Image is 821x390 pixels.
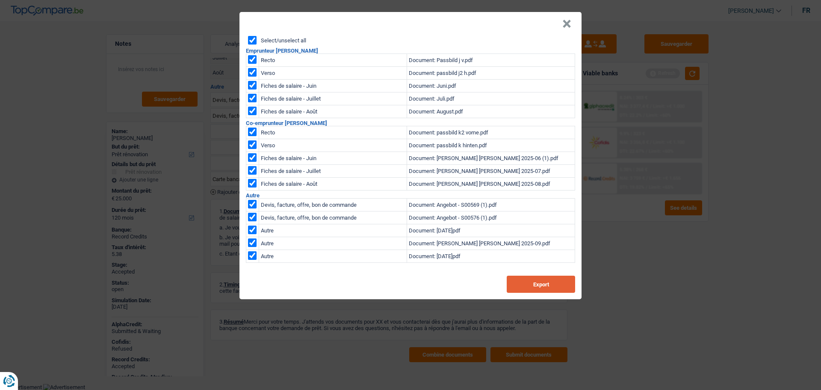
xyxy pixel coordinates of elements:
[259,80,407,92] td: Fiches de salaire - Juin
[407,139,575,152] td: Document: passbild k hinten.pdf
[246,120,575,126] h2: Co-emprunteur [PERSON_NAME]
[407,178,575,191] td: Document: [PERSON_NAME] [PERSON_NAME] 2025-08.pdf
[407,92,575,105] td: Document: Juli.pdf
[259,152,407,165] td: Fiches de salaire - Juin
[259,67,407,80] td: Verso
[407,105,575,118] td: Document: August.pdf
[246,193,575,198] h2: Autre
[259,92,407,105] td: Fiches de salaire - Juillet
[259,224,407,237] td: Autre
[259,199,407,211] td: Devis, facture, offre, bon de commande
[259,54,407,67] td: Recto
[407,211,575,224] td: Document: Angebot - S00576 (1).pdf
[259,126,407,139] td: Recto
[507,276,575,293] button: Export
[259,165,407,178] td: Fiches de salaire - Juillet
[407,250,575,263] td: Document: [DATE]pdf
[259,178,407,191] td: Fiches de salaire - Août
[259,250,407,263] td: Autre
[407,199,575,211] td: Document: Angebot - S00569 (1).pdf
[407,224,575,237] td: Document: [DATE]pdf
[407,165,575,178] td: Document: [PERSON_NAME] [PERSON_NAME] 2025-07.pdf
[407,54,575,67] td: Document: Passbild j v.pdf
[259,105,407,118] td: Fiches de salaire - Août
[261,38,306,43] label: Select/unselect all
[407,67,575,80] td: Document: passbild j2 h.pdf
[246,48,575,54] h2: Emprunteur [PERSON_NAME]
[259,211,407,224] td: Devis, facture, offre, bon de commande
[562,20,571,28] button: Close
[407,126,575,139] td: Document: passbild k2 vorne.pdf
[407,80,575,92] td: Document: Juni.pdf
[407,237,575,250] td: Document: [PERSON_NAME] [PERSON_NAME] 2025-09.pdf
[259,237,407,250] td: Autre
[407,152,575,165] td: Document: [PERSON_NAME] [PERSON_NAME] 2025-06 (1).pdf
[259,139,407,152] td: Verso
